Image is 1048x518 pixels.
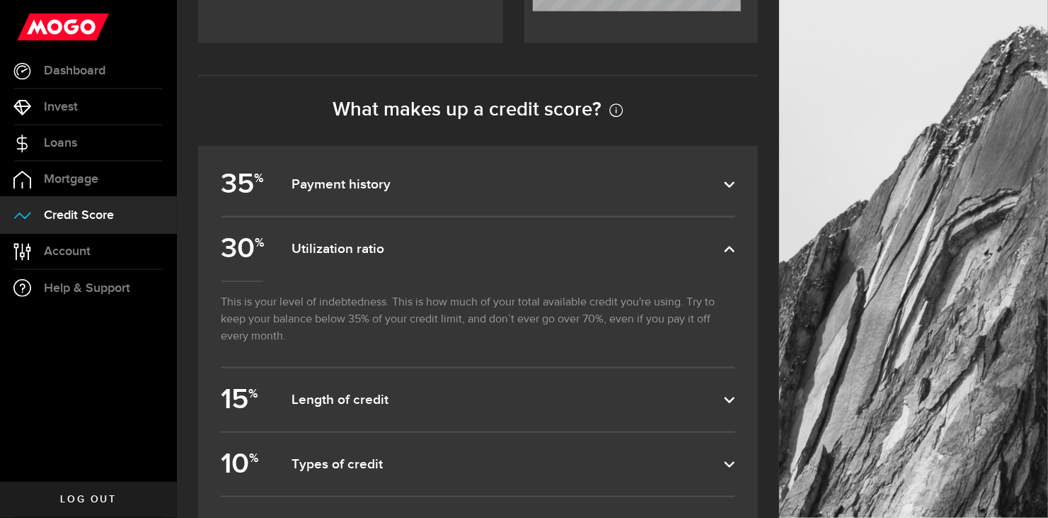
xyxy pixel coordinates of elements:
[292,456,724,473] dfn: Types of credit
[248,387,258,402] sup: %
[221,377,267,423] b: 15
[44,64,105,77] span: Dashboard
[221,226,267,272] b: 30
[44,282,130,295] span: Help & Support
[44,173,98,186] span: Mortgage
[292,176,724,193] dfn: Payment history
[198,98,758,121] h2: What makes up a credit score?
[44,245,91,258] span: Account
[221,441,267,488] b: 10
[44,137,77,150] span: Loans
[11,6,54,48] button: Open LiveChat chat widget
[221,162,267,208] b: 35
[60,495,116,505] span: Log out
[254,171,263,186] sup: %
[292,241,724,258] dfn: Utilization ratio
[44,101,78,113] span: Invest
[249,451,258,466] sup: %
[255,236,264,251] sup: %
[221,281,735,367] p: This is your level of indebtedness. This is how much of your total available credit you're using....
[292,392,724,409] dfn: Length of credit
[44,209,114,222] span: Credit Score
